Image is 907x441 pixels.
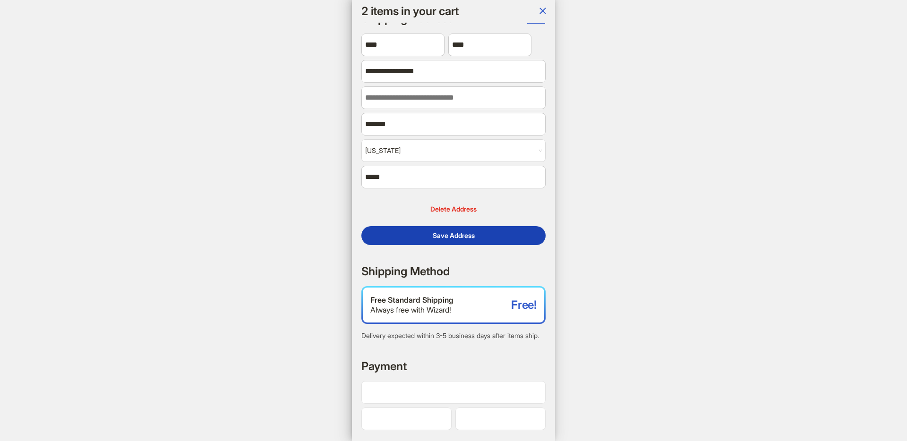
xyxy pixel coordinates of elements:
[370,305,511,315] div: Always free with Wizard!
[361,200,546,219] button: Delete Address
[370,295,511,305] div: Free Standard Shipping
[366,415,447,424] iframe: Secure expiration date input frame
[361,34,445,56] input: First Name
[361,331,546,340] div: Delivery expected within 3-5 business days after items ship.
[511,299,537,311] span: Free!
[365,142,542,160] span: California
[361,5,459,17] h1: 2 items in your cart
[430,205,477,213] span: Delete Address
[366,388,541,397] iframe: Secure card number input frame
[361,359,407,373] h2: Payment
[460,415,541,424] iframe: Secure CVC input frame
[361,226,546,245] button: Save Address
[361,264,450,279] h2: Shipping Method
[433,231,475,240] span: Save Address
